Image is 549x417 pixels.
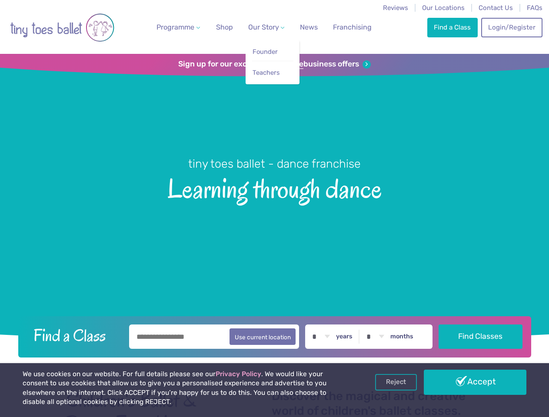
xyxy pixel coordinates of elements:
h2: Find a Class [27,324,123,346]
a: Reviews [383,4,408,12]
a: Contact Us [479,4,513,12]
label: years [336,333,353,341]
a: Login/Register [481,18,542,37]
span: Our Story [248,23,279,31]
a: Programme [153,19,203,36]
a: Privacy Policy [216,370,261,378]
button: Find Classes [439,324,522,349]
small: tiny toes ballet - dance franchise [188,157,361,171]
span: Shop [216,23,233,31]
a: Find a Class [427,18,478,37]
a: Accept [424,370,526,395]
a: News [296,19,321,36]
span: Franchising [333,23,372,31]
a: Teachers [252,65,293,81]
a: Shop [213,19,236,36]
a: Our Story [244,19,288,36]
a: Reject [375,374,417,391]
span: Learning through dance [14,172,535,204]
button: Use current location [230,328,296,345]
img: tiny toes ballet [10,6,114,50]
span: Founder [253,48,278,56]
a: Our Locations [422,4,465,12]
span: Teachers [253,69,279,76]
span: News [300,23,318,31]
a: FAQs [527,4,542,12]
a: Founder [252,44,293,60]
label: months [390,333,413,341]
span: Programme [156,23,194,31]
a: Sign up for our exclusivefranchisebusiness offers [178,60,371,69]
p: We use cookies on our website. For full details please see our . We would like your consent to us... [23,370,350,407]
a: Franchising [329,19,375,36]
